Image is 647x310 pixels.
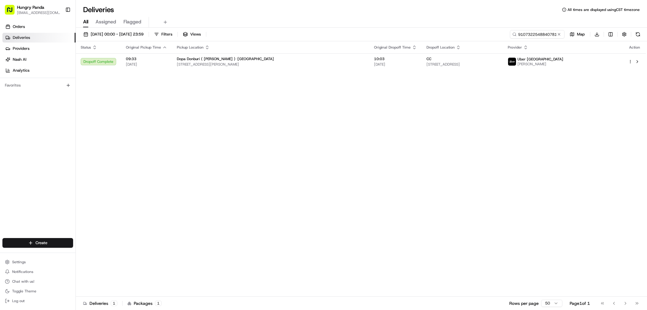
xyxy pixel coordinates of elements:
[151,30,175,39] button: Filters
[2,297,73,305] button: Log out
[190,32,201,37] span: Views
[426,45,455,50] span: Dropoff Location
[13,57,26,62] span: Nash AI
[509,300,539,306] p: Rows per page
[126,56,167,61] span: 09:33
[155,301,162,306] div: 1
[2,258,73,266] button: Settings
[517,62,563,66] span: [PERSON_NAME]
[177,45,204,50] span: Pickup Location
[127,300,162,306] div: Packages
[374,56,417,61] span: 10:03
[35,240,47,246] span: Create
[2,238,73,248] button: Create
[83,18,88,26] span: All
[13,46,29,51] span: Providers
[111,301,117,306] div: 1
[2,267,73,276] button: Notifications
[96,18,116,26] span: Assigned
[628,45,641,50] div: Action
[2,80,73,90] div: Favorites
[634,30,642,39] button: Refresh
[13,35,30,40] span: Deliveries
[13,24,25,29] span: Orders
[81,30,146,39] button: [DATE] 00:00 - [DATE] 23:59
[570,300,590,306] div: Page 1 of 1
[508,58,516,66] img: uber-new-logo.jpeg
[126,45,161,50] span: Original Pickup Time
[13,68,29,73] span: Analytics
[567,30,588,39] button: Map
[568,7,640,12] span: All times are displayed using CST timezone
[83,5,114,15] h1: Deliveries
[123,18,141,26] span: Flagged
[2,55,76,64] a: Nash AI
[12,289,36,294] span: Toggle Theme
[12,279,34,284] span: Chat with us!
[426,56,431,61] span: CC
[83,300,117,306] div: Deliveries
[374,45,411,50] span: Original Dropoff Time
[12,260,26,264] span: Settings
[12,269,33,274] span: Notifications
[2,287,73,295] button: Toggle Theme
[510,30,564,39] input: Type to search
[126,62,167,67] span: [DATE]
[81,45,91,50] span: Status
[177,62,364,67] span: [STREET_ADDRESS][PERSON_NAME]
[161,32,172,37] span: Filters
[2,22,76,32] a: Orders
[2,44,76,53] a: Providers
[374,62,417,67] span: [DATE]
[177,56,274,61] span: Dopa Donburi ( [PERSON_NAME] ) ·[GEOGRAPHIC_DATA]
[426,62,498,67] span: [STREET_ADDRESS]
[508,45,522,50] span: Provider
[91,32,143,37] span: [DATE] 00:00 - [DATE] 23:59
[517,57,563,62] span: Uber [GEOGRAPHIC_DATA]
[577,32,585,37] span: Map
[2,66,76,75] a: Analytics
[2,2,63,17] button: Hungry Panda[EMAIL_ADDRESS][DOMAIN_NAME]
[12,298,25,303] span: Log out
[17,10,60,15] button: [EMAIL_ADDRESS][DOMAIN_NAME]
[2,277,73,286] button: Chat with us!
[17,4,44,10] button: Hungry Panda
[2,33,76,43] a: Deliveries
[180,30,204,39] button: Views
